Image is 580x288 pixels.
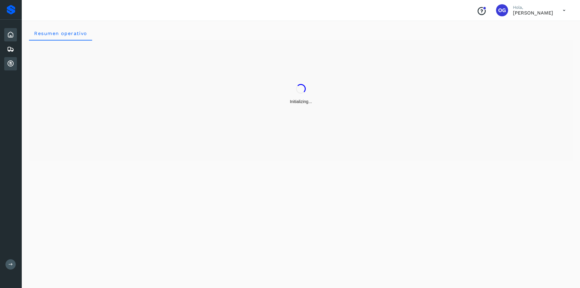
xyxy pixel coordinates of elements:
[4,57,17,70] div: Cuentas por cobrar
[34,31,87,36] span: Resumen operativo
[513,5,553,10] p: Hola,
[4,28,17,41] div: Inicio
[513,10,553,16] p: OSCAR GUZMAN LOPEZ
[4,43,17,56] div: Embarques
